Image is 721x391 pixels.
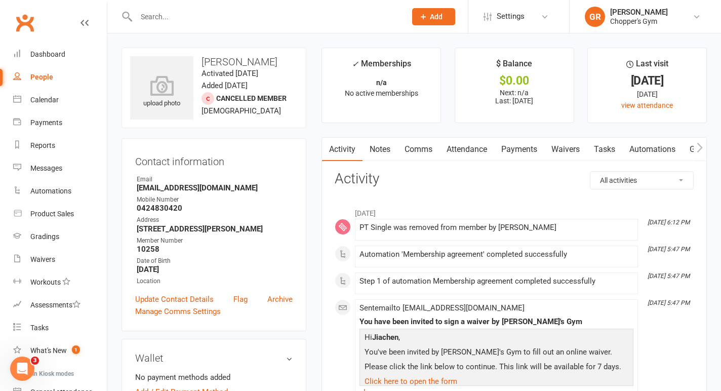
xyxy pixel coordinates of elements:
[362,361,631,375] p: Please click the link below to continue. This link will be available for 7 days.
[12,10,37,35] a: Clubworx
[13,157,107,180] a: Messages
[610,17,668,26] div: Chopper's Gym
[137,236,293,246] div: Member Number
[362,346,631,361] p: You've been invited by [PERSON_NAME]'s Gym to fill out an online waiver.
[412,8,455,25] button: Add
[133,10,399,24] input: Search...
[430,13,443,21] span: Add
[359,277,633,286] div: Step 1 of automation Membership agreement completed successfully
[365,377,457,386] a: Click here to open the form
[648,299,690,306] i: [DATE] 5:47 PM
[496,57,532,75] div: $ Balance
[30,73,53,81] div: People
[621,101,673,109] a: view attendance
[464,89,565,105] p: Next: n/a Last: [DATE]
[137,256,293,266] div: Date of Birth
[359,318,633,326] div: You have been invited to sign a waiver by [PERSON_NAME]'s Gym
[137,215,293,225] div: Address
[372,333,398,342] strong: Jiachen
[363,138,397,161] a: Notes
[135,152,293,167] h3: Contact information
[648,246,690,253] i: [DATE] 5:47 PM
[30,255,55,263] div: Waivers
[202,81,248,90] time: Added [DATE]
[10,357,34,381] iframe: Intercom live chat
[13,271,107,294] a: Workouts
[135,293,214,305] a: Update Contact Details
[335,171,694,187] h3: Activity
[648,272,690,280] i: [DATE] 5:47 PM
[30,301,81,309] div: Assessments
[137,195,293,205] div: Mobile Number
[13,294,107,317] a: Assessments
[202,69,258,78] time: Activated [DATE]
[439,138,494,161] a: Attendance
[137,265,293,274] strong: [DATE]
[359,250,633,259] div: Automation 'Membership agreement' completed successfully
[597,75,697,86] div: [DATE]
[622,138,683,161] a: Automations
[30,278,61,286] div: Workouts
[30,141,55,149] div: Reports
[626,57,668,75] div: Last visit
[587,138,622,161] a: Tasks
[137,175,293,184] div: Email
[585,7,605,27] div: GR
[359,223,633,232] div: PT Single was removed from member by [PERSON_NAME]
[352,57,411,76] div: Memberships
[464,75,565,86] div: $0.00
[13,180,107,203] a: Automations
[135,353,293,364] h3: Wallet
[359,303,525,312] span: Sent email to [EMAIL_ADDRESS][DOMAIN_NAME]
[352,59,358,69] i: ✓
[376,79,387,87] strong: n/a
[135,371,293,383] li: No payment methods added
[30,187,71,195] div: Automations
[494,138,544,161] a: Payments
[137,277,293,286] div: Location
[202,106,281,115] span: [DEMOGRAPHIC_DATA]
[30,210,74,218] div: Product Sales
[335,203,694,219] li: [DATE]
[13,111,107,134] a: Payments
[13,43,107,66] a: Dashboard
[137,224,293,233] strong: [STREET_ADDRESS][PERSON_NAME]
[13,248,107,271] a: Waivers
[597,89,697,100] div: [DATE]
[362,331,631,346] p: Hi ,
[497,5,525,28] span: Settings
[13,89,107,111] a: Calendar
[13,225,107,248] a: Gradings
[322,138,363,161] a: Activity
[345,89,418,97] span: No active memberships
[13,203,107,225] a: Product Sales
[130,56,298,67] h3: [PERSON_NAME]
[30,96,59,104] div: Calendar
[13,339,107,362] a: What's New1
[137,245,293,254] strong: 10258
[30,232,59,241] div: Gradings
[30,346,67,355] div: What's New
[72,345,80,354] span: 1
[233,293,248,305] a: Flag
[30,324,49,332] div: Tasks
[30,164,62,172] div: Messages
[610,8,668,17] div: [PERSON_NAME]
[130,75,193,109] div: upload photo
[397,138,439,161] a: Comms
[137,183,293,192] strong: [EMAIL_ADDRESS][DOMAIN_NAME]
[13,317,107,339] a: Tasks
[135,305,221,318] a: Manage Comms Settings
[30,119,62,127] div: Payments
[648,219,690,226] i: [DATE] 6:12 PM
[13,66,107,89] a: People
[13,134,107,157] a: Reports
[544,138,587,161] a: Waivers
[30,50,65,58] div: Dashboard
[267,293,293,305] a: Archive
[216,94,287,102] span: Cancelled member
[31,357,39,365] span: 3
[137,204,293,213] strong: 0424830420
